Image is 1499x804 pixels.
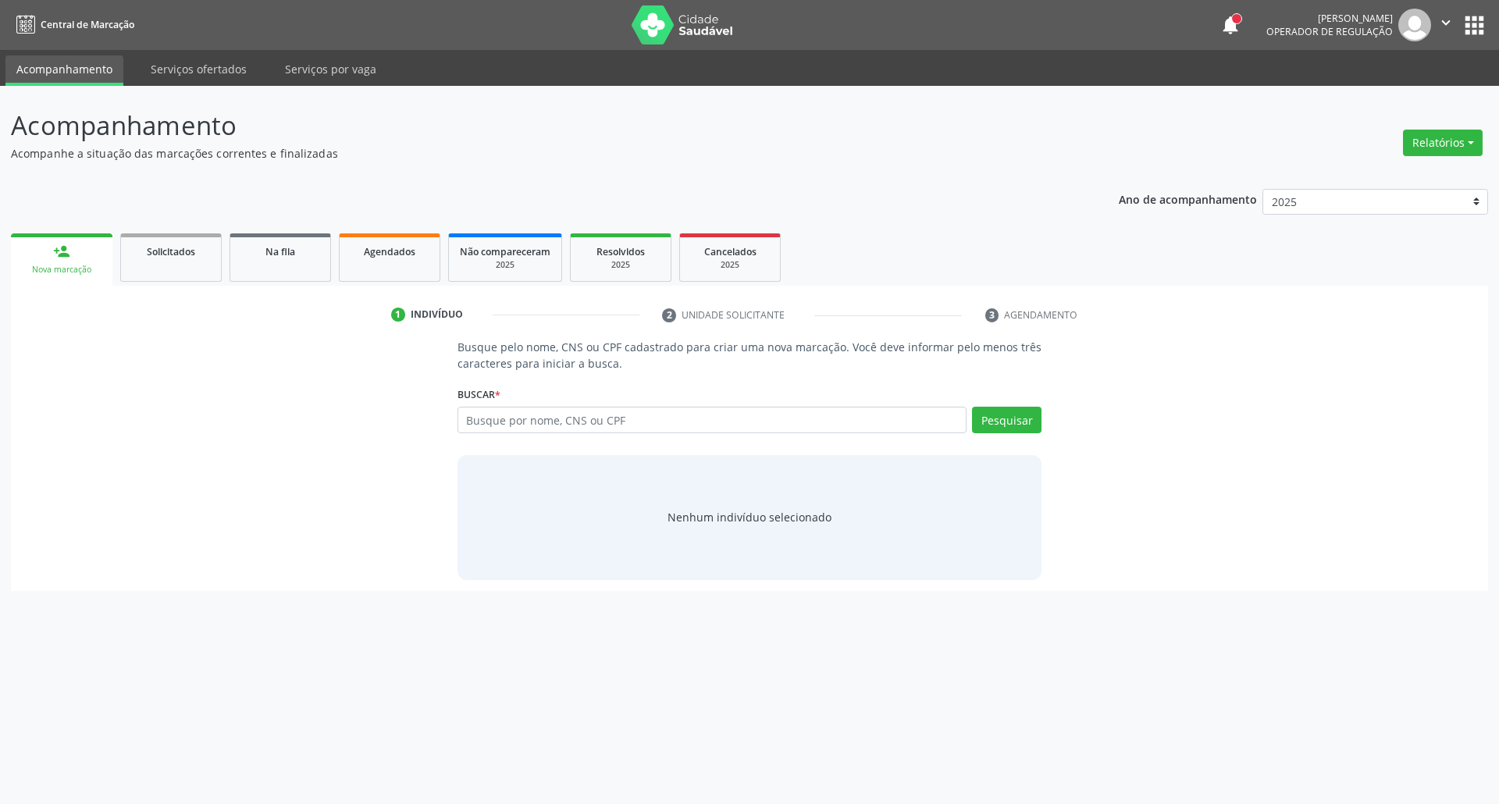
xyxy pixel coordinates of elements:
div: 2025 [691,259,769,271]
button:  [1431,9,1461,41]
button: Pesquisar [972,407,1041,433]
img: img [1398,9,1431,41]
div: person_add [53,243,70,260]
div: 1 [391,308,405,322]
button: notifications [1219,14,1241,36]
div: 2025 [460,259,550,271]
div: Indivíduo [411,308,463,322]
div: Nova marcação [22,264,101,276]
p: Acompanhamento [11,106,1045,145]
div: 2025 [582,259,660,271]
div: [PERSON_NAME] [1266,12,1393,25]
p: Ano de acompanhamento [1119,189,1257,208]
span: Resolvidos [596,245,645,258]
i:  [1437,14,1454,31]
span: Na fila [265,245,295,258]
a: Serviços por vaga [274,55,387,83]
span: Agendados [364,245,415,258]
span: Não compareceram [460,245,550,258]
input: Busque por nome, CNS ou CPF [458,407,967,433]
button: apps [1461,12,1488,39]
p: Acompanhe a situação das marcações correntes e finalizadas [11,145,1045,162]
p: Busque pelo nome, CNS ou CPF cadastrado para criar uma nova marcação. Você deve informar pelo men... [458,339,1042,372]
div: Nenhum indivíduo selecionado [668,509,831,525]
span: Cancelados [704,245,757,258]
a: Central de Marcação [11,12,134,37]
label: Buscar [458,382,500,407]
span: Central de Marcação [41,18,134,31]
span: Solicitados [147,245,195,258]
a: Acompanhamento [5,55,123,86]
span: Operador de regulação [1266,25,1393,38]
button: Relatórios [1403,130,1483,156]
a: Serviços ofertados [140,55,258,83]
